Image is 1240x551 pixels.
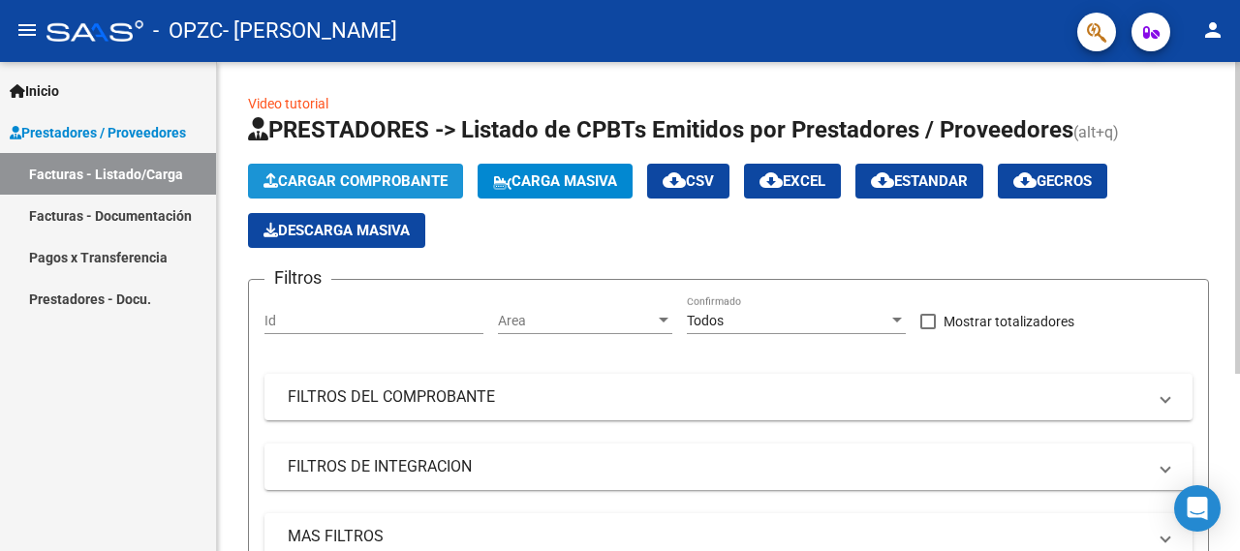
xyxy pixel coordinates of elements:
app-download-masive: Descarga masiva de comprobantes (adjuntos) [248,213,425,248]
span: - [PERSON_NAME] [223,10,397,52]
span: EXCEL [759,172,825,190]
mat-icon: cloud_download [871,168,894,192]
mat-panel-title: MAS FILTROS [288,526,1146,547]
button: Cargar Comprobante [248,164,463,199]
button: Gecros [998,164,1107,199]
button: CSV [647,164,729,199]
span: Descarga Masiva [263,222,410,239]
mat-icon: cloud_download [759,168,783,192]
mat-expansion-panel-header: FILTROS DE INTEGRACION [264,444,1193,490]
span: Carga Masiva [493,172,617,190]
span: Gecros [1013,172,1092,190]
div: Open Intercom Messenger [1174,485,1221,532]
mat-expansion-panel-header: FILTROS DEL COMPROBANTE [264,374,1193,420]
span: PRESTADORES -> Listado de CPBTs Emitidos por Prestadores / Proveedores [248,116,1073,143]
mat-panel-title: FILTROS DE INTEGRACION [288,456,1146,477]
span: Cargar Comprobante [263,172,448,190]
mat-icon: cloud_download [1013,168,1037,192]
button: Descarga Masiva [248,213,425,248]
span: CSV [663,172,714,190]
span: Area [498,313,655,329]
button: Carga Masiva [478,164,633,199]
span: Mostrar totalizadores [944,310,1074,333]
button: Estandar [855,164,983,199]
span: - OPZC [153,10,223,52]
span: (alt+q) [1073,123,1119,141]
mat-panel-title: FILTROS DEL COMPROBANTE [288,386,1146,408]
span: Estandar [871,172,968,190]
mat-icon: menu [15,18,39,42]
h3: Filtros [264,264,331,291]
a: Video tutorial [248,96,328,111]
span: Inicio [10,80,59,102]
span: Prestadores / Proveedores [10,122,186,143]
button: EXCEL [744,164,841,199]
mat-icon: person [1201,18,1224,42]
span: Todos [687,313,724,328]
mat-icon: cloud_download [663,168,686,192]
